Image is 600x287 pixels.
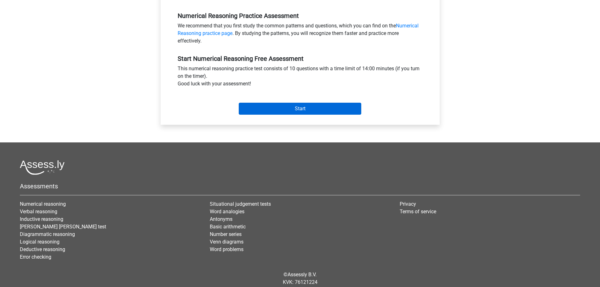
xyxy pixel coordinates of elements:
[400,201,416,207] a: Privacy
[173,65,427,90] div: This numerical reasoning practice test consists of 10 questions with a time limit of 14:00 minute...
[178,55,423,62] h5: Start Numerical Reasoning Free Assessment
[210,201,271,207] a: Situational judgement tests
[178,12,423,20] h5: Numerical Reasoning Practice Assessment
[400,209,436,215] a: Terms of service
[210,224,246,230] a: Basic arithmetic
[210,216,232,222] a: Antonyms
[20,201,66,207] a: Numerical reasoning
[20,182,580,190] h5: Assessments
[20,209,57,215] a: Verbal reasoning
[20,231,75,237] a: Diagrammatic reasoning
[210,231,242,237] a: Number series
[210,239,243,245] a: Venn diagrams
[20,216,63,222] a: Inductive reasoning
[239,103,361,115] input: Start
[173,22,427,47] div: We recommend that you first study the common patterns and questions, which you can find on the . ...
[20,160,65,175] img: Assessly logo
[210,246,243,252] a: Word problems
[20,246,65,252] a: Deductive reasoning
[20,239,60,245] a: Logical reasoning
[20,254,51,260] a: Error checking
[288,272,317,278] a: Assessly B.V.
[20,224,106,230] a: [PERSON_NAME] [PERSON_NAME] test
[210,209,244,215] a: Word analogies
